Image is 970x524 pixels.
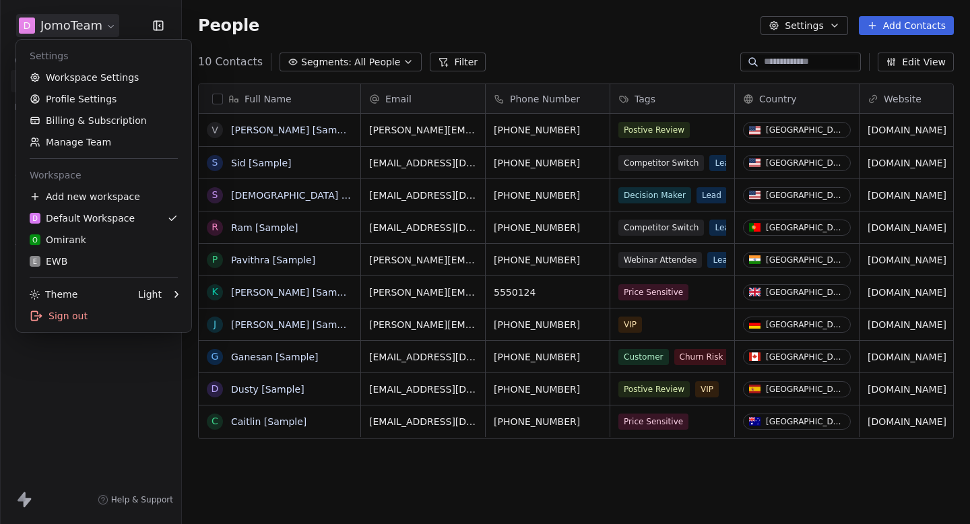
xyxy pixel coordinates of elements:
[22,67,186,88] a: Workspace Settings
[22,186,186,207] div: Add new workspace
[22,45,186,67] div: Settings
[30,288,77,301] div: Theme
[22,164,186,186] div: Workspace
[33,257,37,267] span: E
[32,214,38,224] span: D
[22,131,186,153] a: Manage Team
[30,211,135,225] div: Default Workspace
[138,288,162,301] div: Light
[22,110,186,131] a: Billing & Subscription
[22,305,186,327] div: Sign out
[22,88,186,110] a: Profile Settings
[30,233,86,247] div: Omirank
[32,235,38,245] span: O
[30,255,67,268] div: EWB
